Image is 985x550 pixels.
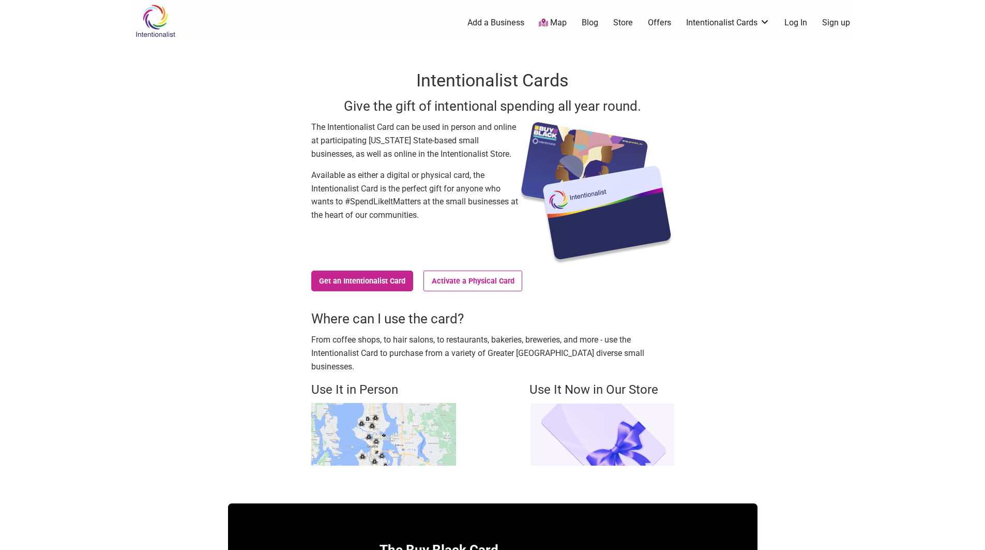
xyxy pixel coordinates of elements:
[582,17,598,28] a: Blog
[311,271,414,291] a: Get an Intentionalist Card
[529,381,674,399] h4: Use It Now in Our Store
[311,309,674,328] h3: Where can I use the card?
[529,403,674,466] img: Intentionalist Store
[784,17,807,28] a: Log In
[311,381,456,399] h4: Use It in Person
[613,17,633,28] a: Store
[686,17,770,28] a: Intentionalist Cards
[311,403,456,466] img: Buy Black map
[311,68,674,93] h1: Intentionalist Cards
[131,4,180,38] img: Intentionalist
[311,169,518,221] p: Available as either a digital or physical card, the Intentionalist Card is the perfect gift for a...
[822,17,850,28] a: Sign up
[539,17,567,29] a: Map
[311,97,674,115] h3: Give the gift of intentional spending all year round.
[423,271,522,291] a: Activate a Physical Card
[467,17,524,28] a: Add a Business
[648,17,671,28] a: Offers
[311,333,674,373] p: From coffee shops, to hair salons, to restaurants, bakeries, breweries, and more - use the Intent...
[518,121,674,265] img: Intentionalist Card
[311,121,518,160] p: The Intentionalist Card can be used in person and online at participating [US_STATE] State-based ...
